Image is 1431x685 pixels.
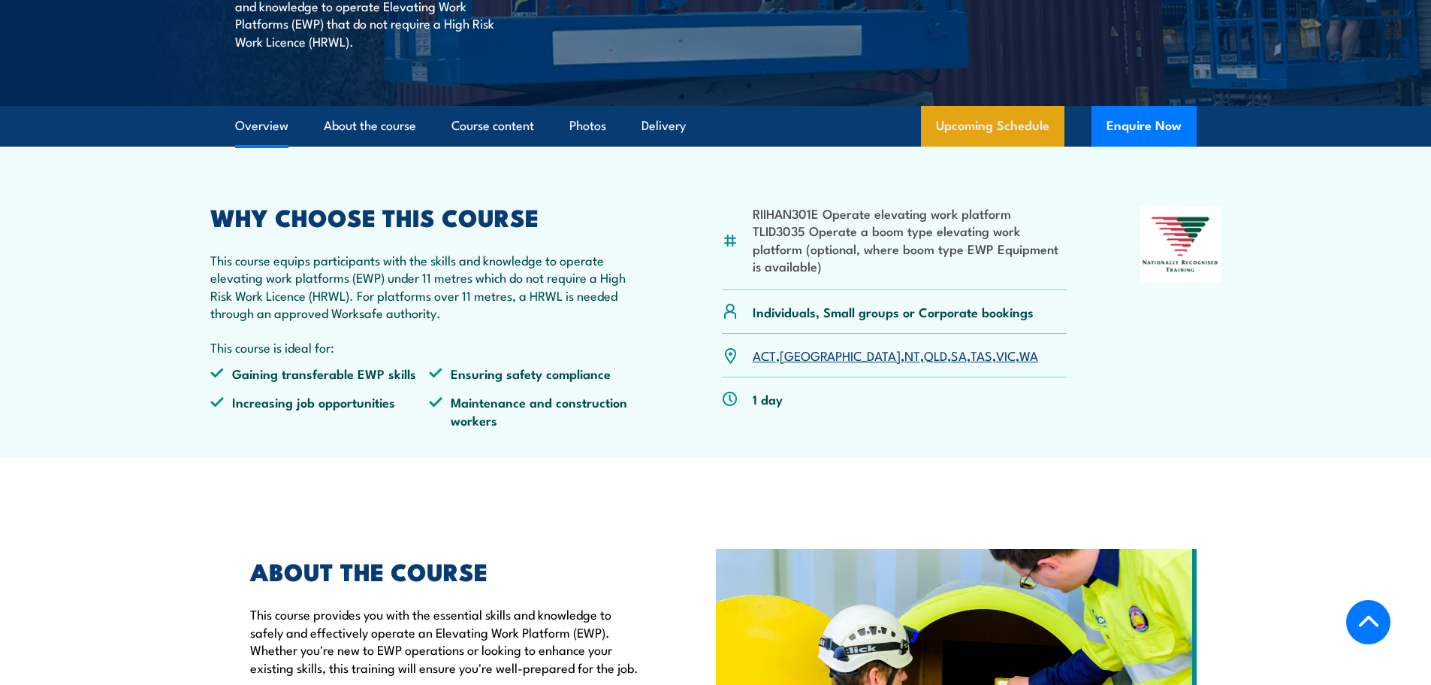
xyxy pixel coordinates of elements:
a: QLD [924,346,947,364]
a: Delivery [642,106,686,146]
a: VIC [996,346,1016,364]
li: TLID3035 Operate a boom type elevating work platform (optional, where boom type EWP Equipment is ... [753,222,1067,274]
h2: ABOUT THE COURSE [250,560,647,581]
p: 1 day [753,390,783,408]
p: , , , , , , , [753,347,1038,364]
li: Gaining transferable EWP skills [210,365,430,382]
p: This course equips participants with the skills and knowledge to operate elevating work platforms... [210,251,649,322]
a: WA [1019,346,1038,364]
a: Course content [451,106,534,146]
p: This course is ideal for: [210,338,649,356]
a: Upcoming Schedule [921,106,1064,147]
a: ACT [753,346,776,364]
a: About the course [324,106,416,146]
li: Increasing job opportunities [210,393,430,429]
a: Overview [235,106,288,146]
p: Individuals, Small groups or Corporate bookings [753,303,1034,320]
li: Ensuring safety compliance [429,365,648,382]
a: SA [951,346,967,364]
a: [GEOGRAPHIC_DATA] [780,346,901,364]
img: Nationally Recognised Training logo. [1140,206,1221,283]
a: TAS [971,346,992,364]
h2: WHY CHOOSE THIS COURSE [210,206,649,227]
li: RIIHAN301E Operate elevating work platform [753,205,1067,222]
a: Photos [569,106,606,146]
button: Enquire Now [1091,106,1197,147]
a: NT [904,346,920,364]
li: Maintenance and construction workers [429,393,648,429]
p: This course provides you with the essential skills and knowledge to safely and effectively operat... [250,605,647,676]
